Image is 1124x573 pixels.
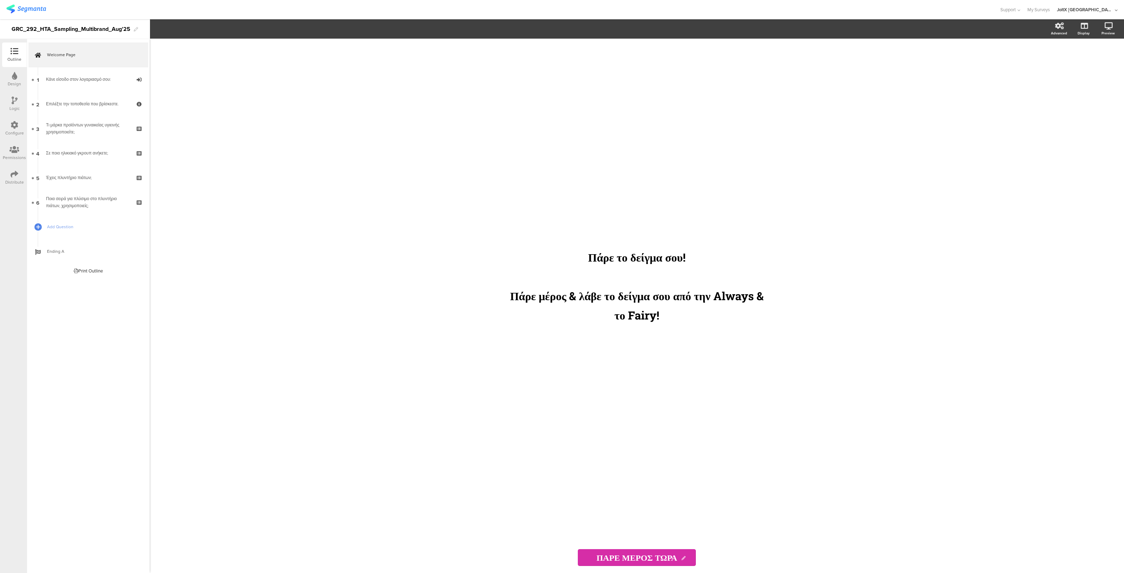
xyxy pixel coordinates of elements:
[8,81,21,87] div: Design
[46,174,130,181] div: Έχεις πλυντήριο πιάτων;
[6,5,46,13] img: segmanta logo
[36,100,39,108] span: 2
[28,165,148,190] a: 5 Έχεις πλυντήριο πιάτων;
[3,154,26,161] div: Permissions
[28,190,148,215] a: 6 Ποια σειρά για πλύσιμο στο πλυντήριο πιάτων, χρησιμοποιείς;
[47,248,137,255] span: Ending A
[1057,6,1113,13] div: JoltX [GEOGRAPHIC_DATA]
[28,116,148,141] a: 3 Τι μάρκα προϊόντων γυναικείας υγιεινής χρησιμοποιείτε;
[1000,6,1016,13] span: Support
[1102,31,1115,36] div: Preview
[1051,31,1067,36] div: Advanced
[1078,31,1090,36] div: Display
[28,42,148,67] a: Welcome Page
[7,56,21,62] div: Outline
[46,100,130,107] div: Επιλέξτε την τοποθεσία που βρίσκεστε.
[46,195,130,209] div: Ποια σειρά για πλύσιμο στο πλυντήριο πιάτων, χρησιμοποιείς;
[47,51,137,58] span: Welcome Page
[36,174,39,182] span: 5
[28,92,148,116] a: 2 Επιλέξτε την τοποθεσία που βρίσκεστε.
[5,130,24,136] div: Configure
[36,125,39,132] span: 3
[9,105,20,112] div: Logic
[47,223,137,230] span: Add Question
[46,150,130,157] div: Σε ποιο ηλικιακό γκρουπ ανήκετε;
[36,198,39,206] span: 6
[46,76,130,83] div: Κάνε είσοδο στον λογαριασμό σου:
[5,179,24,185] div: Distribute
[36,149,39,157] span: 4
[510,288,764,323] span: Πάρε μέρος & λάβε το δείγμα σου από την Always & το Fairy!
[28,67,148,92] a: 1 Κάνε είσοδο στον λογαριασμό σου:
[37,75,39,83] span: 1
[74,268,103,274] div: Print Outline
[28,141,148,165] a: 4 Σε ποιο ηλικιακό γκρουπ ανήκετε;
[46,121,130,136] div: Τι μάρκα προϊόντων γυναικείας υγιεινής χρησιμοποιείτε;
[12,24,130,35] div: GRC_292_HTA_Sampling_Multibrand_Aug'25
[578,549,696,566] input: Start
[28,239,148,264] a: Ending A
[588,250,685,265] span: Πάρε το δείγμα σου!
